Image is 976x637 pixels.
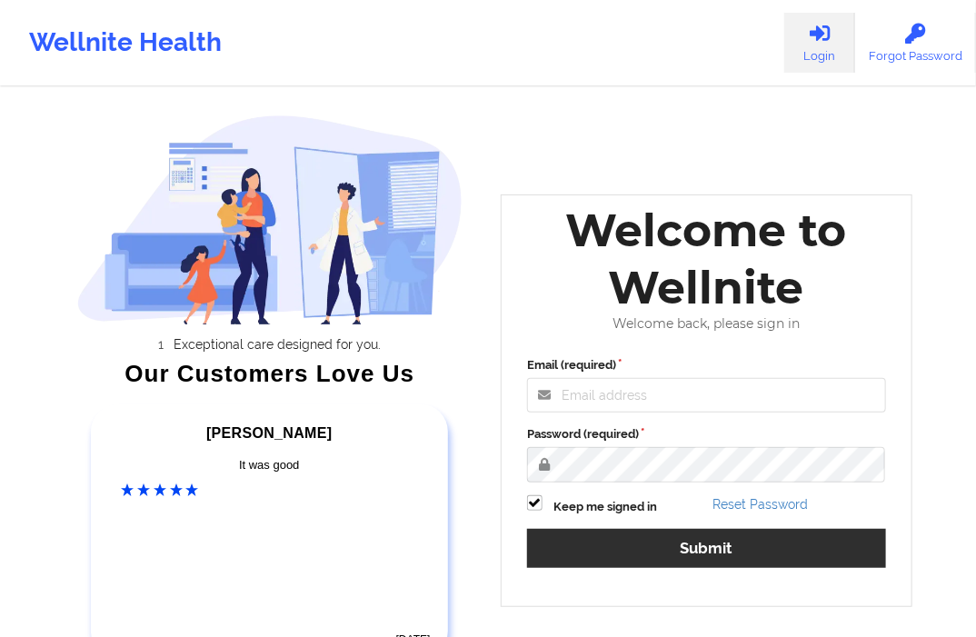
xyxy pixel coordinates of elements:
label: Keep me signed in [553,498,657,516]
div: Welcome to Wellnite [514,202,899,316]
div: Welcome back, please sign in [514,316,899,332]
label: Password (required) [527,425,886,443]
div: Our Customers Love Us [77,364,463,383]
a: Login [784,13,855,73]
label: Email (required) [527,356,886,374]
div: It was good [121,456,418,474]
input: Email address [527,378,886,413]
button: Submit [527,529,886,568]
span: [PERSON_NAME] [206,425,332,441]
li: Exceptional care designed for you. [93,337,463,352]
a: Forgot Password [855,13,976,73]
img: wellnite-auth-hero_200.c722682e.png [77,114,463,324]
a: Reset Password [712,497,808,512]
